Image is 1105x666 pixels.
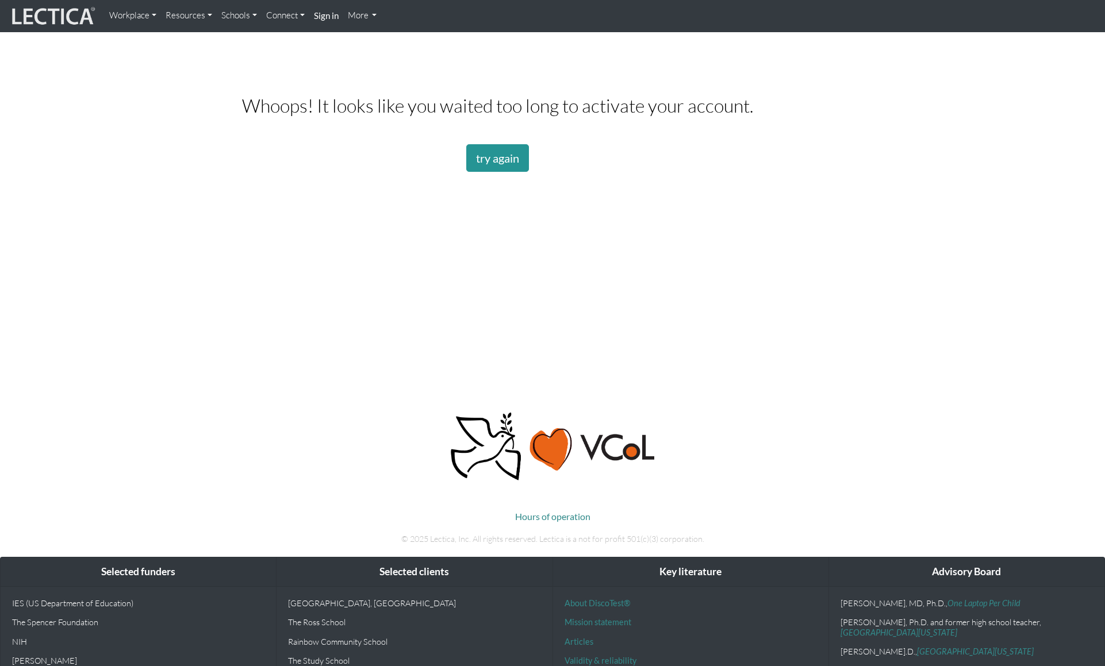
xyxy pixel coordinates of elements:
a: Mission statement [565,617,631,627]
img: Peace, love, VCoL [447,411,658,482]
div: Key literature [553,557,828,587]
p: © 2025 Lectica, Inc. All rights reserved. Lectica is a not for profit 501(c)(3) corporation. [233,533,872,545]
a: [GEOGRAPHIC_DATA][US_STATE] [841,627,957,637]
div: Selected clients [277,557,552,587]
a: try again [466,144,529,172]
a: More [343,5,382,27]
p: Rainbow Community School [288,637,540,646]
a: Connect [262,5,309,27]
img: lecticalive [9,5,95,27]
a: Hours of operation [515,511,590,522]
p: NIH [12,637,264,646]
a: Resources [161,5,217,27]
p: IES (US Department of Education) [12,598,264,608]
a: [GEOGRAPHIC_DATA][US_STATE] [917,646,1034,656]
a: Validity & reliability [565,656,636,665]
p: The Spencer Foundation [12,617,264,627]
strong: Sign in [314,10,339,21]
a: Workplace [105,5,161,27]
p: [PERSON_NAME], MD, Ph.D., [841,598,1093,608]
a: Articles [565,637,593,646]
a: One Laptop Per Child [947,598,1020,608]
p: The Study School [288,656,540,665]
a: Schools [217,5,262,27]
div: Advisory Board [829,557,1104,587]
p: [PERSON_NAME] [12,656,264,665]
p: The Ross School [288,617,540,627]
p: [PERSON_NAME].D., [841,646,1093,656]
div: Selected funders [1,557,276,587]
h2: Whoops! It looks like you waited too long to activate your account. [242,95,754,116]
p: [GEOGRAPHIC_DATA], [GEOGRAPHIC_DATA] [288,598,540,608]
a: Sign in [309,5,343,28]
a: About DiscoTest® [565,598,630,608]
p: [PERSON_NAME], Ph.D. and former high school teacher, [841,617,1093,637]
